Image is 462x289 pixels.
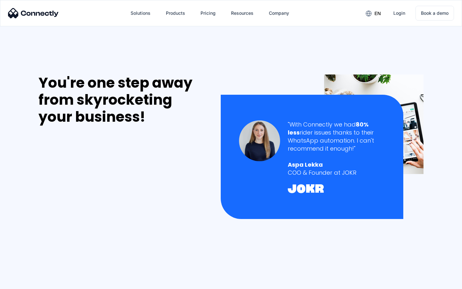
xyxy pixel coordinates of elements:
[38,133,135,280] iframe: Form 0
[388,5,410,21] a: Login
[264,5,294,21] div: Company
[374,9,381,18] div: en
[361,8,386,18] div: en
[195,5,221,21] a: Pricing
[288,169,385,177] div: COO & Founder at JOKR
[415,6,454,21] a: Book a demo
[125,5,156,21] div: Solutions
[201,9,216,18] div: Pricing
[38,74,207,125] div: You're one step away from skyrocketing your business!
[13,278,38,287] ul: Language list
[131,9,150,18] div: Solutions
[288,120,369,136] strong: 80% less
[8,8,59,18] img: Connectly Logo
[161,5,190,21] div: Products
[269,9,289,18] div: Company
[226,5,259,21] div: Resources
[231,9,253,18] div: Resources
[288,161,323,169] strong: Aspa Lekka
[6,278,38,287] aside: Language selected: English
[393,9,405,18] div: Login
[166,9,185,18] div: Products
[288,120,385,153] div: "With Connectly we had rider issues thanks to their WhatsApp automation. I can't recommend it eno...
